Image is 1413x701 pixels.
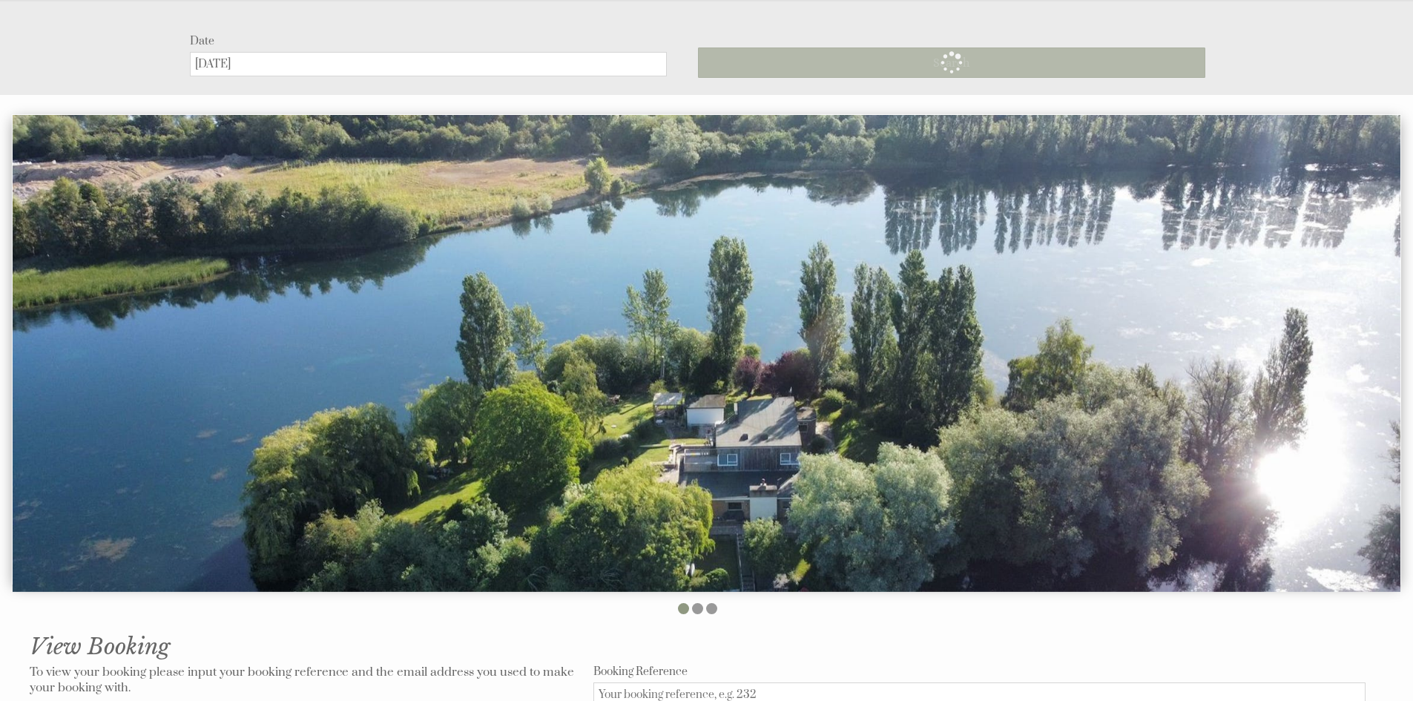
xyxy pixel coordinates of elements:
span: Search [933,56,969,70]
h1: View Booking [30,633,1366,660]
label: Booking Reference [593,665,1366,679]
input: Arrival Date [190,52,667,76]
label: Date [190,34,667,48]
button: Search [698,47,1205,78]
p: To view your booking please input your booking reference and the email address you used to make y... [30,665,576,696]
